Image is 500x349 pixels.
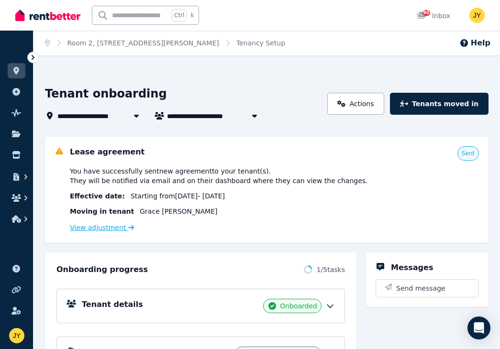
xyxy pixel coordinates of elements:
h1: Tenant onboarding [45,86,167,101]
span: Ctrl [172,9,187,22]
img: JIAN YU [9,328,24,343]
div: Open Intercom Messenger [467,316,490,339]
div: Inbox [417,11,450,21]
a: View adjustment [70,224,134,231]
span: Starting from [DATE] - [DATE] [131,191,225,201]
span: Grace [PERSON_NAME] [140,207,217,216]
h2: Onboarding progress [56,264,148,275]
span: Tenancy Setup [236,38,285,48]
span: Onboarded [280,301,317,311]
h5: Lease agreement [70,146,144,158]
img: RentBetter [15,8,80,22]
span: Moving in tenant [70,207,134,216]
button: Tenants moved in [390,93,489,115]
a: Actions [327,93,384,115]
span: Sent [462,150,475,157]
h5: Tenant details [82,299,143,310]
button: Send message [376,280,478,297]
span: Send message [396,284,445,293]
span: k [190,11,194,19]
span: You have successfully sent new agreement to your tenant(s) . They will be notified via email and ... [70,166,368,185]
nav: Breadcrumb [33,31,297,55]
img: JIAN YU [469,8,485,23]
h5: Messages [391,262,433,273]
span: 1 / 5 tasks [317,265,345,274]
span: 90 [422,10,430,16]
a: Room 2, [STREET_ADDRESS][PERSON_NAME] [67,39,219,47]
span: Effective date : [70,191,125,201]
button: Help [459,37,490,49]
